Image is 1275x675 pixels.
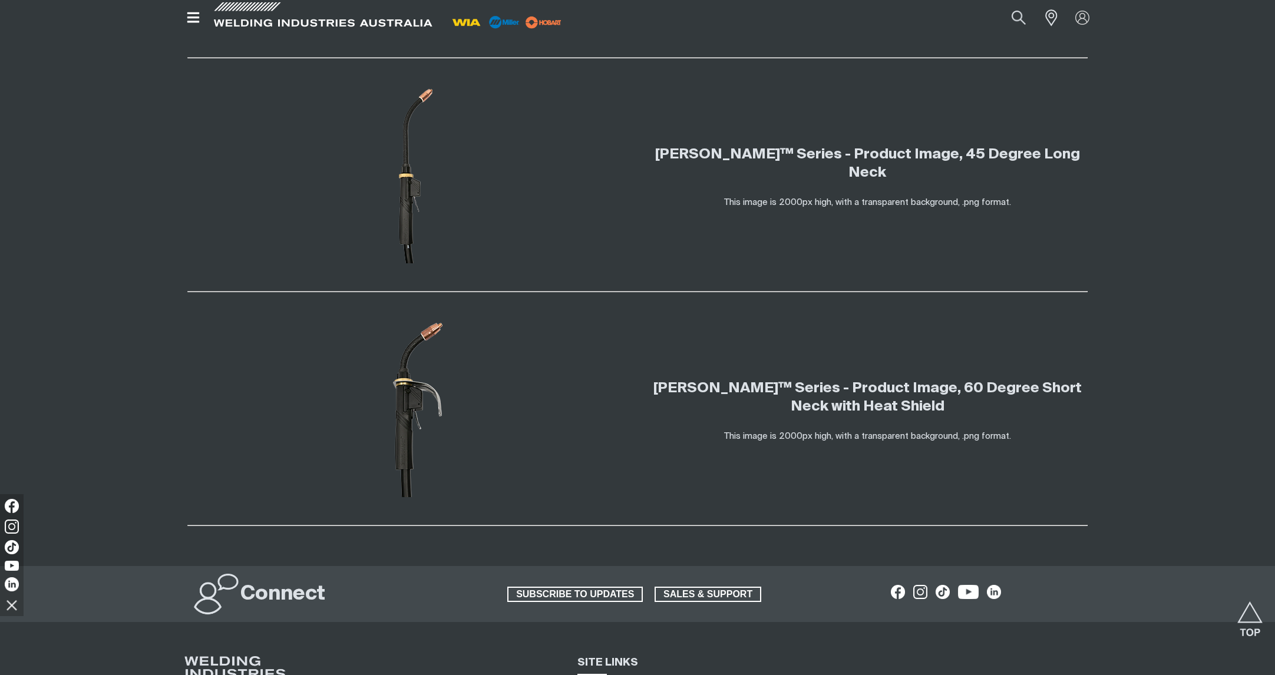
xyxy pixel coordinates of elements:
a: [PERSON_NAME]™ Series - Product Image, 45 Degree Long Neck [655,147,1080,180]
img: Bernard IronPro 45 Degree Long Neck Image [231,87,584,263]
span: This image is 2000px high, with a transparent background, .png format. [724,432,1011,441]
h2: Connect [240,581,325,607]
input: Product name or item number... [984,5,1039,31]
a: SALES & SUPPORT [655,587,761,602]
span: SITE LINKS [577,657,638,668]
span: SALES & SUPPORT [656,587,760,602]
img: LinkedIn [5,577,19,591]
img: TikTok [5,540,19,554]
img: Facebook [5,499,19,513]
button: Scroll to top [1237,601,1263,628]
img: hide socials [2,595,22,615]
span: This image is 2000px high, with a transparent background, .png format. [724,198,1011,207]
img: Bernard IronPro 60 Degree Short Neck with Heat Shield Image [231,320,584,497]
img: Instagram [5,520,19,534]
a: [PERSON_NAME]™ Series - Product Image, 60 Degree Short Neck with Heat Shield [653,381,1082,413]
a: SUBSCRIBE TO UPDATES [507,587,643,602]
a: miller [522,18,565,27]
span: SUBSCRIBE TO UPDATES [508,587,642,602]
button: Search products [999,5,1039,31]
img: miller [522,14,565,31]
img: YouTube [5,561,19,571]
